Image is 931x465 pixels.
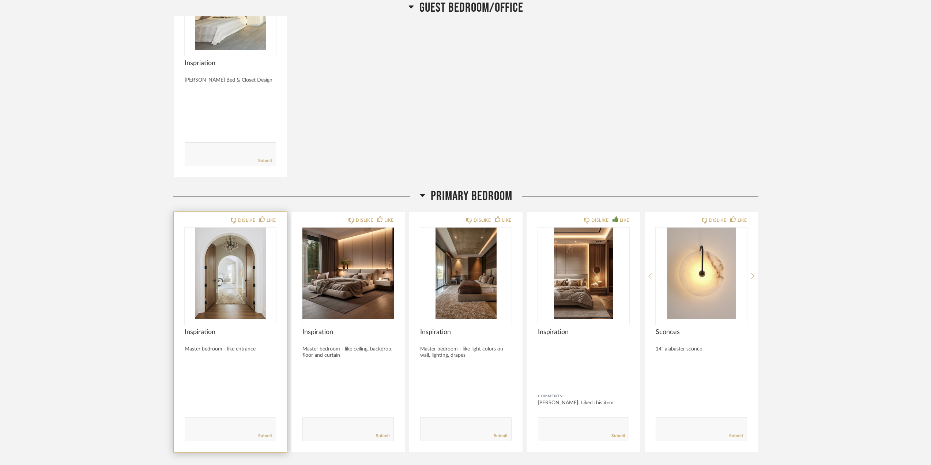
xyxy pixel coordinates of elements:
img: undefined [656,228,747,319]
span: Primary Bedroom [431,188,512,204]
a: Submit [729,433,743,439]
div: 0 [420,228,512,319]
span: Sconces [656,328,747,336]
div: 0 [185,228,276,319]
a: Submit [494,433,508,439]
img: undefined [420,228,512,319]
div: [PERSON_NAME] Bed & Closet Design [185,77,276,83]
span: Inspiration [420,328,512,336]
div: 0 [302,228,394,319]
a: Submit [258,158,272,164]
div: LIKE [384,217,394,224]
div: 0 [538,228,629,319]
div: LIKE [620,217,629,224]
a: Submit [376,433,390,439]
div: 0 [656,228,747,319]
div: DISLIKE [591,217,608,224]
a: Submit [611,433,625,439]
div: DISLIKE [238,217,255,224]
div: Comments: [538,393,629,400]
div: LIKE [738,217,747,224]
span: Inspriation [185,59,276,67]
a: Submit [258,433,272,439]
div: LIKE [502,217,512,224]
div: DISLIKE [709,217,726,224]
div: Master bedroom - like light colors on wall, lighting, drapes [420,346,512,359]
div: DISLIKE [356,217,373,224]
div: 14" alabaster sconce [656,346,747,352]
span: Inspiration [302,328,394,336]
span: Inspiration [538,328,629,336]
div: [PERSON_NAME]: Liked this item. [538,399,629,406]
img: undefined [302,228,394,319]
div: Master bedroom - like entrance [185,346,276,352]
div: LIKE [267,217,276,224]
div: DISLIKE [474,217,491,224]
span: Inspiration [185,328,276,336]
img: undefined [538,228,629,319]
img: undefined [185,228,276,319]
div: Master bedroom - like ceiling, backdrop, floor and curtain [302,346,394,359]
